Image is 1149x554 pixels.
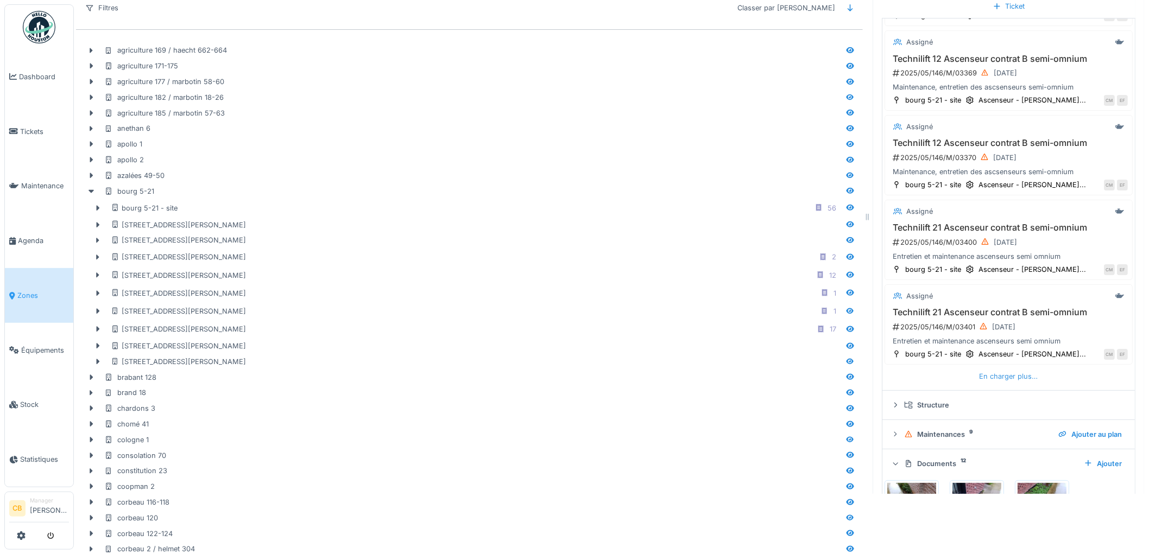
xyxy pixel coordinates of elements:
[994,237,1018,247] div: [DATE]
[1018,483,1067,537] img: fctslfkzpi0ddtmm5kjb9xv75b7m
[9,496,69,523] a: CB Manager[PERSON_NAME]
[111,270,246,281] div: [STREET_ADDRESS][PERSON_NAME]
[890,336,1128,346] div: Entretien et maintenance ascenseurs semi omnium
[20,454,69,464] span: Statistiques
[104,435,149,445] div: cologne 1
[907,206,933,216] div: Assigné
[17,290,69,301] span: Zones
[9,500,26,517] li: CB
[892,66,1128,80] div: 2025/05/146/M/03369
[104,155,144,165] div: apollo 2
[111,252,246,262] div: [STREET_ADDRESS][PERSON_NAME]
[21,181,69,191] span: Maintenance
[111,324,246,334] div: [STREET_ADDRESS][PERSON_NAME]
[104,139,142,149] div: apollo 1
[104,45,227,55] div: agriculture 169 / haecht 662-664
[23,11,55,43] img: Badge_color-CXgf-gQk.svg
[104,170,165,181] div: azalées 49-50
[20,399,69,410] span: Stock
[104,450,166,461] div: consolation 70
[906,180,962,190] div: bourg 5-21 - site
[888,483,937,537] img: mkzqy5tlg5lt5pzi6qlrg8svczm4
[5,268,73,323] a: Zones
[887,454,1131,474] summary: Documents12Ajouter
[104,403,155,413] div: chardons 3
[104,108,225,118] div: agriculture 185 / marbotin 57-63
[5,159,73,214] a: Maintenance
[5,104,73,159] a: Tickets
[111,341,246,351] div: [STREET_ADDRESS][PERSON_NAME]
[890,251,1128,262] div: Entretien et maintenance ascenseurs semi omnium
[1118,264,1128,275] div: EF
[905,400,1122,410] div: Structure
[18,235,69,246] span: Agenda
[104,61,178,71] div: agriculture 171-175
[104,497,169,507] div: corbeau 116-118
[5,378,73,432] a: Stock
[828,203,836,213] div: 56
[111,220,246,230] div: [STREET_ADDRESS][PERSON_NAME]
[905,459,1076,469] div: Documents
[834,306,836,316] div: 1
[104,92,224,103] div: agriculture 182 / marbotin 18-26
[907,122,933,132] div: Assigné
[104,419,149,429] div: chomé 41
[1104,264,1115,275] div: CM
[19,72,69,82] span: Dashboard
[104,481,155,492] div: coopman 2
[111,306,246,316] div: [STREET_ADDRESS][PERSON_NAME]
[907,37,933,47] div: Assigné
[905,429,1050,440] div: Maintenances
[111,235,246,245] div: [STREET_ADDRESS][PERSON_NAME]
[1055,427,1127,442] div: Ajouter au plan
[21,345,69,355] span: Équipements
[111,356,246,367] div: [STREET_ADDRESS][PERSON_NAME]
[104,528,173,539] div: corbeau 122-124
[979,264,1087,275] div: Ascenseur - [PERSON_NAME]...
[104,186,154,196] div: bourg 5-21
[890,138,1128,148] h3: Technilift 12 Ascenseur contrat B semi-omnium
[832,252,836,262] div: 2
[890,54,1128,64] h3: Technilift 12 Ascenseur contrat B semi-omnium
[1104,349,1115,360] div: CM
[887,395,1131,415] summary: Structure
[30,496,69,520] li: [PERSON_NAME]
[890,307,1128,317] h3: Technilift 21 Ascenseur contrat B semi-omnium
[994,68,1018,78] div: [DATE]
[5,432,73,487] a: Statistiques
[953,483,1002,537] img: lfuzq2rd26g1lrjcs1baao3vecub
[979,180,1087,190] div: Ascenseur - [PERSON_NAME]...
[111,288,246,298] div: [STREET_ADDRESS][PERSON_NAME]
[993,322,1016,332] div: [DATE]
[1118,349,1128,360] div: EF
[890,167,1128,177] div: Maintenance, entretien des ascsenseurs semi-omnium
[994,152,1017,163] div: [DATE]
[5,323,73,378] a: Équipements
[104,466,167,476] div: constitution 23
[104,544,195,554] div: corbeau 2 / helmet 304
[104,123,150,133] div: anethan 6
[979,349,1087,359] div: Ascenseur - [PERSON_NAME]...
[887,424,1131,444] summary: Maintenances9Ajouter au plan
[30,496,69,505] div: Manager
[892,151,1128,164] div: 2025/05/146/M/03370
[111,203,178,213] div: bourg 5-21 - site
[1118,95,1128,106] div: EF
[906,95,962,105] div: bourg 5-21 - site
[104,387,146,398] div: brand 18
[892,320,1128,334] div: 2025/05/146/M/03401
[829,270,836,281] div: 12
[892,235,1128,249] div: 2025/05/146/M/03400
[834,288,836,298] div: 1
[830,324,836,334] div: 17
[104,372,156,383] div: brabant 128
[907,291,933,301] div: Assigné
[1104,180,1115,190] div: CM
[979,95,1087,105] div: Ascenseur - [PERSON_NAME]...
[5,49,73,104] a: Dashboard
[906,264,962,275] div: bourg 5-21 - site
[5,213,73,268] a: Agenda
[104,513,158,523] div: corbeau 120
[104,77,224,87] div: agriculture 177 / marbotin 58-60
[1118,180,1128,190] div: EF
